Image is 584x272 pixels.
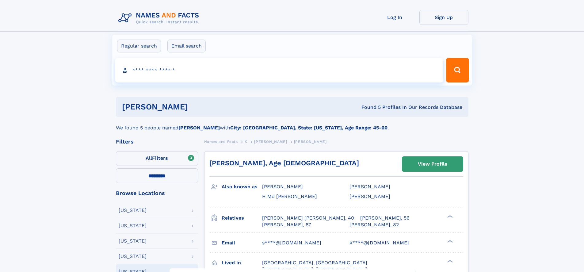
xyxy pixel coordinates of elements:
a: [PERSON_NAME] [PERSON_NAME], 40 [262,215,354,221]
div: [US_STATE] [119,208,147,213]
a: K [245,138,247,145]
span: [PERSON_NAME] [349,184,390,190]
span: [PERSON_NAME] [349,193,390,199]
a: Sign Up [419,10,468,25]
span: All [146,155,152,161]
span: [PERSON_NAME] [254,140,287,144]
span: H Md [PERSON_NAME] [262,193,317,199]
div: ❯ [446,239,453,243]
div: Browse Locations [116,190,198,196]
div: ❯ [446,259,453,263]
a: [PERSON_NAME], 82 [349,221,399,228]
div: [US_STATE] [119,254,147,259]
span: K [245,140,247,144]
h3: Lived in [222,258,262,268]
label: Email search [167,40,206,52]
b: [PERSON_NAME] [178,125,220,131]
span: [PERSON_NAME] [294,140,327,144]
div: View Profile [418,157,447,171]
span: [GEOGRAPHIC_DATA], [GEOGRAPHIC_DATA] [262,260,367,266]
div: [US_STATE] [119,239,147,243]
a: [PERSON_NAME], 87 [262,221,311,228]
h3: Also known as [222,182,262,192]
a: [PERSON_NAME] [254,138,287,145]
div: We found 5 people named with . [116,117,468,132]
a: View Profile [402,157,463,171]
a: [PERSON_NAME], Age [DEMOGRAPHIC_DATA] [209,159,359,167]
a: Log In [370,10,419,25]
div: [US_STATE] [119,223,147,228]
div: ❯ [446,214,453,218]
label: Regular search [117,40,161,52]
b: City: [GEOGRAPHIC_DATA], State: [US_STATE], Age Range: 45-60 [230,125,387,131]
h1: [PERSON_NAME] [122,103,275,111]
div: Found 5 Profiles In Our Records Database [275,104,462,111]
div: Filters [116,139,198,144]
button: Search Button [446,58,469,82]
img: Logo Names and Facts [116,10,204,26]
h3: Relatives [222,213,262,223]
span: [PERSON_NAME] [262,184,303,190]
label: Filters [116,151,198,166]
h3: Email [222,238,262,248]
a: [PERSON_NAME], 56 [360,215,410,221]
input: search input [115,58,444,82]
a: Names and Facts [204,138,238,145]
